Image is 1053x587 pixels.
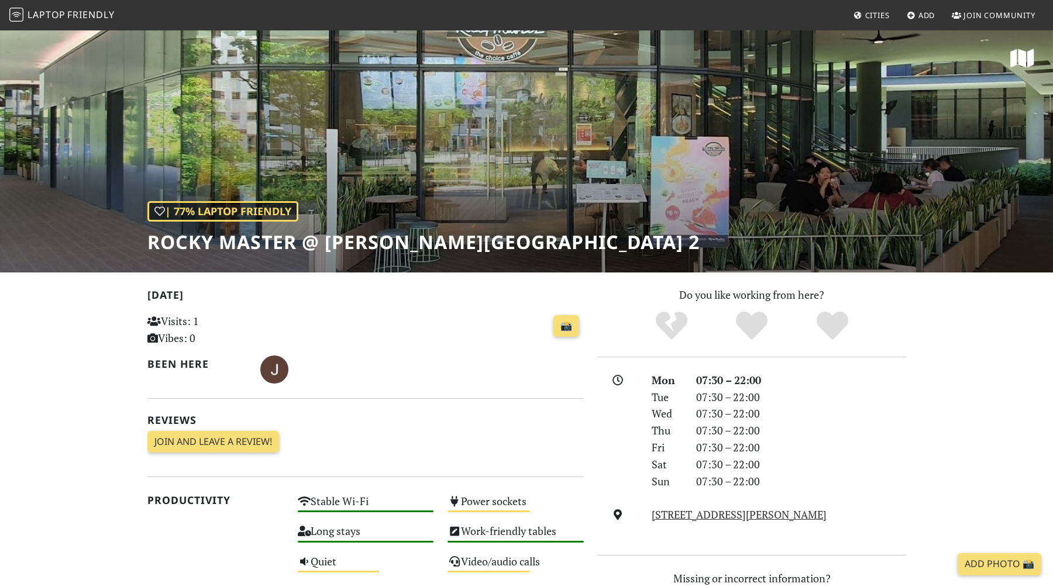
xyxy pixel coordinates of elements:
[27,8,66,21] span: Laptop
[9,5,115,26] a: LaptopFriendly LaptopFriendly
[147,358,246,370] h2: Been here
[260,361,288,375] span: Jacky Goh
[645,473,689,490] div: Sun
[598,286,906,303] p: Do you like working from here?
[963,10,1035,20] span: Join Community
[849,5,894,26] a: Cities
[792,310,873,342] div: Definitely!
[645,405,689,422] div: Wed
[645,389,689,406] div: Tue
[902,5,940,26] a: Add
[689,389,913,406] div: 07:30 – 22:00
[147,231,700,253] h1: Rocky Master @ [PERSON_NAME][GEOGRAPHIC_DATA] 2
[865,10,890,20] span: Cities
[958,553,1041,575] a: Add Photo 📸
[147,414,584,426] h2: Reviews
[645,456,689,473] div: Sat
[147,431,279,453] a: Join and leave a review!
[441,522,591,551] div: Work-friendly tables
[689,473,913,490] div: 07:30 – 22:00
[441,552,591,582] div: Video/audio calls
[689,372,913,389] div: 07:30 – 22:00
[553,315,579,337] a: 📸
[689,422,913,439] div: 07:30 – 22:00
[441,492,591,522] div: Power sockets
[645,372,689,389] div: Mon
[689,405,913,422] div: 07:30 – 22:00
[689,456,913,473] div: 07:30 – 22:00
[147,313,284,347] p: Visits: 1 Vibes: 0
[260,355,288,384] img: 2684-jacky.jpg
[291,522,441,551] div: Long stays
[147,289,584,306] h2: [DATE]
[652,507,827,522] a: [STREET_ADDRESS][PERSON_NAME]
[631,310,712,342] div: No
[947,5,1040,26] a: Join Community
[9,8,23,22] img: LaptopFriendly
[147,201,298,222] div: | 77% Laptop Friendly
[645,439,689,456] div: Fri
[291,492,441,522] div: Stable Wi-Fi
[67,8,114,21] span: Friendly
[598,570,906,587] p: Missing or incorrect information?
[291,552,441,582] div: Quiet
[711,310,792,342] div: Yes
[689,439,913,456] div: 07:30 – 22:00
[918,10,935,20] span: Add
[147,494,284,506] h2: Productivity
[645,422,689,439] div: Thu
